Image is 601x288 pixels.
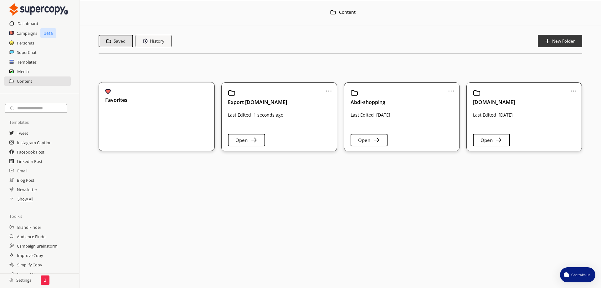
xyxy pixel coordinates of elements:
img: website_grey.svg [10,16,15,21]
p: Last Edited [473,113,496,118]
p: Beta [40,28,56,38]
a: Brand Finder [17,223,41,232]
a: Personas [17,38,34,48]
b: Favorites [105,97,127,102]
button: Open [473,134,510,146]
a: Email [17,166,27,175]
p: 1 seconds ago [254,113,283,118]
b: Saved [114,38,126,44]
button: Open [228,134,265,146]
img: Close [351,89,358,97]
div: Mots-clés [78,37,96,41]
div: v 4.0.25 [18,10,31,15]
p: Last Edited [228,113,251,118]
span: Chat with us [569,272,592,277]
a: Audience Finder [17,232,47,241]
a: Tweet [17,128,28,138]
p: Last Edited [351,113,374,118]
a: LinkedIn Post [17,157,43,166]
img: tab_keywords_by_traffic_grey.svg [71,36,76,41]
img: Close [330,9,336,15]
a: Blog Post [17,175,34,185]
div: Content [339,10,356,16]
b: Export [DOMAIN_NAME] [228,99,287,106]
a: ... [326,86,332,91]
p: 2 [44,278,46,283]
button: New Folder [538,35,583,47]
b: Open [480,137,493,143]
img: Close [105,89,111,94]
img: Close [9,278,13,282]
b: Abdl-shopping [351,99,385,106]
img: tab_domain_overview_orange.svg [25,36,30,41]
a: ... [448,86,455,91]
a: Campaign Brainstorm [17,241,58,251]
b: Open [235,137,248,143]
a: Newsletter [17,185,37,194]
img: Close [9,3,68,16]
p: [DATE] [499,113,513,118]
a: Instagram Caption [17,138,52,147]
a: Campaigns [17,29,37,38]
a: Templates [17,57,37,67]
b: History [150,38,164,44]
img: logo_orange.svg [10,10,15,15]
b: New Folder [552,38,575,44]
p: [DATE] [376,113,390,118]
img: Close [473,89,480,97]
a: Dashboard [18,19,38,28]
a: Show All [18,194,33,204]
img: Close [228,89,235,97]
a: Facebook Post [17,147,44,157]
a: Media [17,67,29,76]
button: atlas-launcher [560,267,595,282]
a: Simplify Copy [17,260,42,270]
b: [DOMAIN_NAME] [473,99,515,106]
button: History [136,35,172,47]
div: Domaine [32,37,48,41]
a: SuperChat [17,48,37,57]
button: Saved [99,35,133,47]
b: Open [358,137,370,143]
a: Content [17,76,32,86]
a: ... [570,86,577,91]
a: Expand Copy [17,270,41,279]
button: Open [351,134,388,146]
div: Domaine: [URL] [16,16,46,21]
a: Improve Copy [17,251,43,260]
